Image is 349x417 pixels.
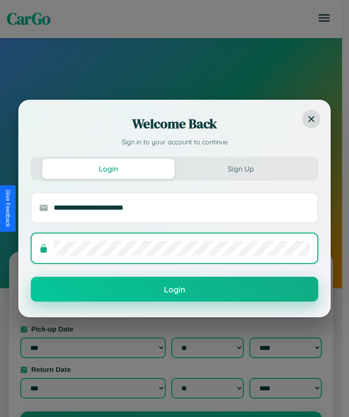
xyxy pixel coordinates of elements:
p: Sign in to your account to continue [31,137,318,148]
button: Login [42,159,174,179]
h2: Welcome Back [31,114,318,133]
div: Give Feedback [5,190,11,227]
button: Sign Up [174,159,307,179]
button: Login [31,277,318,302]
